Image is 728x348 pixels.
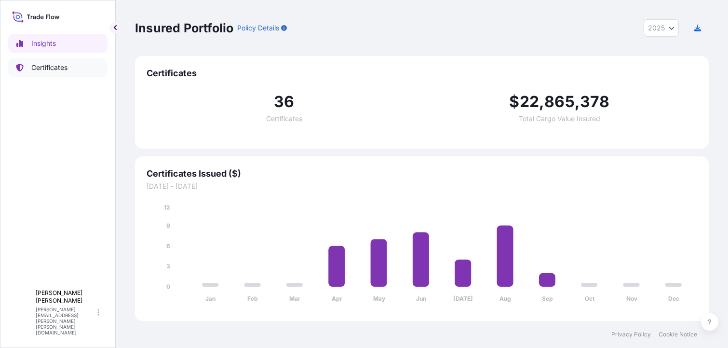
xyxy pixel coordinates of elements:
span: [DATE] - [DATE] [147,181,697,191]
span: Total Cargo Value Insured [519,115,600,122]
p: [PERSON_NAME][EMAIL_ADDRESS][PERSON_NAME][PERSON_NAME][DOMAIN_NAME] [36,306,95,335]
a: Privacy Policy [611,331,651,338]
span: , [539,94,544,110]
tspan: Aug [499,295,511,302]
span: 378 [580,94,610,110]
tspan: 6 [166,242,170,250]
tspan: Mar [289,295,300,302]
tspan: [DATE] [453,295,473,302]
tspan: Jan [205,295,216,302]
tspan: 12 [164,204,170,211]
p: Insights [31,39,56,48]
tspan: 0 [166,283,170,290]
tspan: 3 [166,263,170,270]
tspan: Nov [626,295,638,302]
span: Certificates Issued ($) [147,168,697,180]
span: Certificates [266,115,302,122]
tspan: Feb [247,295,258,302]
span: Certificates [147,68,697,79]
span: 865 [544,94,575,110]
span: 2025 [648,23,665,33]
span: 22 [520,94,539,110]
tspan: Dec [668,295,679,302]
a: Certificates [8,58,108,77]
p: Policy Details [237,23,279,33]
p: Certificates [31,63,67,72]
tspan: Sep [542,295,553,302]
a: Cookie Notice [659,331,697,338]
button: Year Selector [644,19,679,37]
span: $ [509,94,519,110]
p: Insured Portfolio [135,20,233,36]
tspan: Apr [332,295,342,302]
p: [PERSON_NAME] [PERSON_NAME] [36,289,95,305]
tspan: May [373,295,386,302]
span: L [20,307,25,317]
span: 36 [274,94,294,110]
a: Insights [8,34,108,53]
tspan: 9 [166,222,170,229]
span: , [575,94,580,110]
tspan: Jun [416,295,426,302]
tspan: Oct [585,295,595,302]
